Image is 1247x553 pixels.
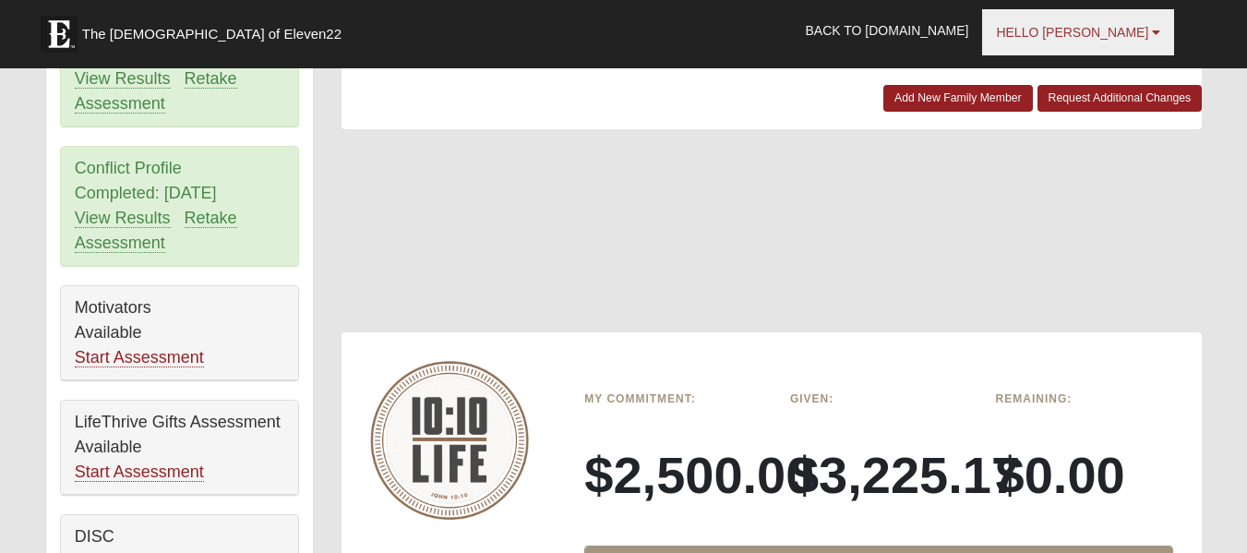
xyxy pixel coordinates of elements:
[370,361,530,520] img: 10-10-Life-logo-round-no-scripture.png
[61,401,298,495] div: LifeThrive Gifts Assessment Available
[982,9,1174,55] a: Hello [PERSON_NAME]
[31,6,401,53] a: The [DEMOGRAPHIC_DATA] of Eleven22
[61,147,298,266] div: Conflict Profile Completed: [DATE]
[82,25,342,43] span: The [DEMOGRAPHIC_DATA] of Eleven22
[790,444,968,506] h3: $3,225.17
[61,286,298,380] div: Motivators Available
[996,392,1174,405] h6: Remaining:
[996,25,1148,40] span: Hello [PERSON_NAME]
[996,444,1174,506] h3: $0.00
[75,348,204,367] a: Start Assessment
[883,85,1033,112] a: Add New Family Member
[41,16,78,53] img: Eleven22 logo
[584,444,762,506] h3: $2,500.00
[1037,85,1203,112] a: Request Additional Changes
[790,392,968,405] h6: Given:
[75,69,171,89] a: View Results
[75,463,204,482] a: Start Assessment
[584,392,762,405] h6: My Commitment:
[75,209,171,228] a: View Results
[792,7,983,54] a: Back to [DOMAIN_NAME]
